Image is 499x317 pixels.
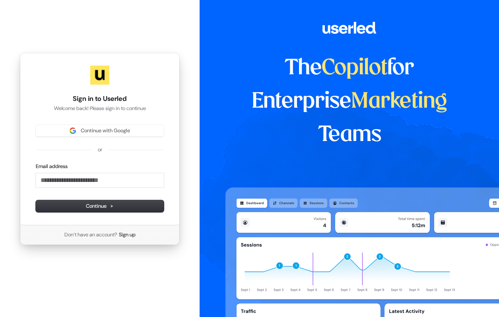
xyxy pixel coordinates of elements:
[81,127,130,134] span: Continue with Google
[119,231,136,238] a: Sign up
[322,58,387,79] span: Copilot
[351,91,447,112] span: Marketing
[36,125,164,137] button: Sign in with GoogleContinue with Google
[36,105,164,112] p: Welcome back! Please sign in to continue
[90,66,109,85] img: Userled
[225,52,474,152] h1: The for Enterprise Teams
[36,200,164,212] button: Continue
[36,163,68,170] label: Email address
[86,203,114,210] span: Continue
[70,128,76,134] img: Sign in with Google
[64,231,117,238] span: Don’t have an account?
[36,94,164,104] h1: Sign in to Userled
[98,146,102,153] p: or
